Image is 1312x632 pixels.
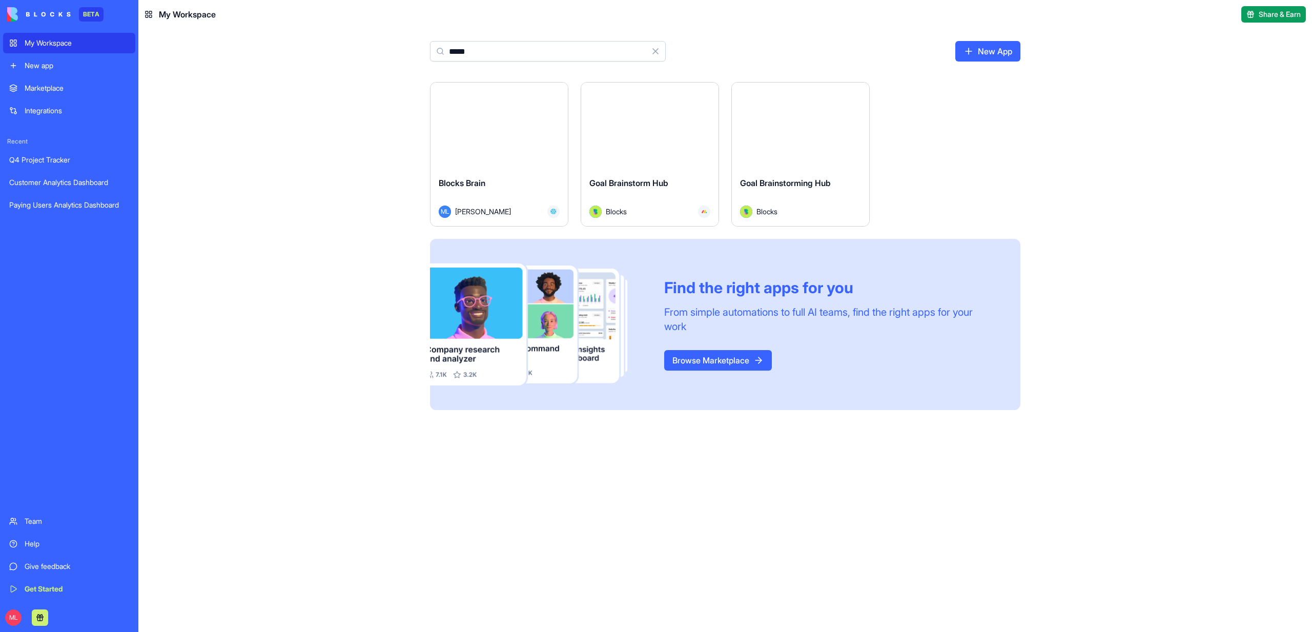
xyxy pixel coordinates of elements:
[455,206,511,217] span: [PERSON_NAME]
[1259,9,1301,19] span: Share & Earn
[25,83,129,93] div: Marketplace
[740,178,831,188] span: Goal Brainstorming Hub
[3,534,135,554] a: Help
[3,100,135,121] a: Integrations
[731,82,870,227] a: Goal Brainstorming HubAvatarBlocks
[3,556,135,577] a: Give feedback
[740,206,752,218] img: Avatar
[439,178,485,188] span: Blocks Brain
[5,609,22,626] span: ML
[9,155,129,165] div: Q4 Project Tracker
[645,41,666,62] button: Clear
[7,7,104,22] a: BETA
[430,263,648,386] img: Frame_181_egmpey.png
[3,172,135,193] a: Customer Analytics Dashboard
[159,8,216,21] span: My Workspace
[955,41,1020,62] a: New App
[3,195,135,215] a: Paying Users Analytics Dashboard
[589,178,668,188] span: Goal Brainstorm Hub
[9,177,129,188] div: Customer Analytics Dashboard
[664,305,996,334] div: From simple automations to full AI teams, find the right apps for your work
[25,539,129,549] div: Help
[3,511,135,532] a: Team
[3,137,135,146] span: Recent
[581,82,719,227] a: Goal Brainstorm HubAvatarBlocks
[550,209,557,215] img: snowflake-bug-color-rgb_2x_aezrrj.png
[25,561,129,572] div: Give feedback
[430,82,568,227] a: Blocks BrainML[PERSON_NAME]
[25,60,129,71] div: New app
[79,7,104,22] div: BETA
[9,200,129,210] div: Paying Users Analytics Dashboard
[756,206,777,217] span: Blocks
[701,209,707,215] img: Monday_mgmdm1.svg
[25,38,129,48] div: My Workspace
[25,516,129,526] div: Team
[25,584,129,594] div: Get Started
[3,55,135,76] a: New app
[3,579,135,599] a: Get Started
[589,206,602,218] img: Avatar
[3,150,135,170] a: Q4 Project Tracker
[3,78,135,98] a: Marketplace
[664,278,996,297] div: Find the right apps for you
[3,33,135,53] a: My Workspace
[25,106,129,116] div: Integrations
[7,7,71,22] img: logo
[664,350,772,371] a: Browse Marketplace
[439,206,451,218] span: ML
[1241,6,1306,23] button: Share & Earn
[606,206,627,217] span: Blocks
